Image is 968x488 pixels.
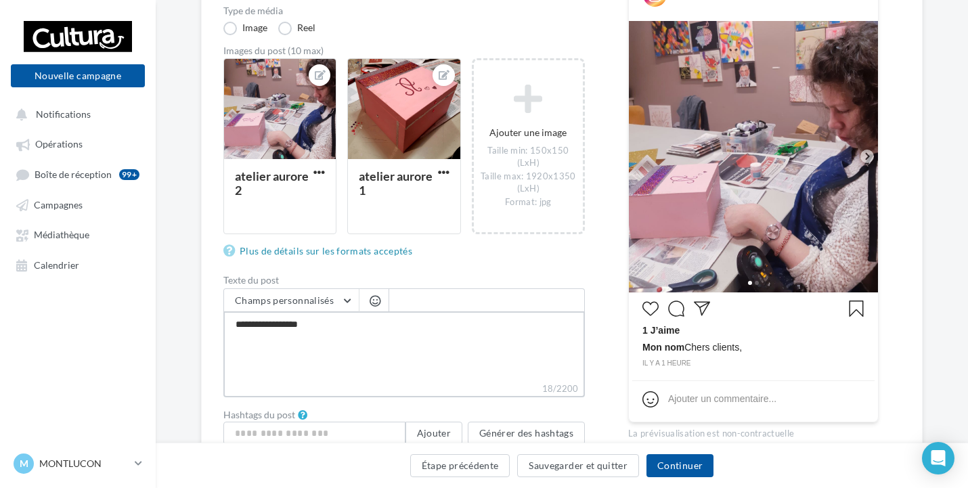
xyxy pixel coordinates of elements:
label: 18/2200 [223,382,585,397]
button: Nouvelle campagne [11,64,145,87]
a: Médiathèque [8,222,148,246]
a: Boîte de réception99+ [8,162,148,187]
div: Open Intercom Messenger [922,442,954,474]
span: Champs personnalisés [235,294,334,306]
div: atelier aurore 2 [235,169,309,198]
button: Générer des hashtags [468,422,585,445]
div: 1 J’aime [642,324,864,340]
span: Mon nom [642,342,684,353]
svg: J’aime [642,301,659,317]
div: atelier aurore 1 [359,169,433,198]
span: Opérations [35,139,83,150]
button: Sauvegarder et quitter [517,454,639,477]
p: MONTLUCON [39,457,129,470]
label: Reel [278,22,315,35]
a: Campagnes [8,192,148,217]
label: Image [223,22,267,35]
svg: Commenter [668,301,684,317]
span: M [20,457,28,470]
div: La prévisualisation est non-contractuelle [628,422,879,440]
span: Calendrier [34,259,79,271]
div: Ajouter un commentaire... [668,392,776,405]
svg: Partager la publication [694,301,710,317]
span: Campagnes [34,199,83,210]
div: il y a 1 heure [642,357,864,370]
a: M MONTLUCON [11,451,145,476]
label: Hashtags du post [223,410,295,420]
button: Étape précédente [410,454,510,477]
div: Images du post (10 max) [223,46,585,56]
button: Champs personnalisés [224,289,359,312]
button: Continuer [646,454,713,477]
span: Médiathèque [34,229,89,241]
label: Type de média [223,6,585,16]
label: Texte du post [223,275,585,285]
svg: Enregistrer [848,301,864,317]
button: Notifications [8,102,142,126]
a: Opérations [8,131,148,156]
a: Calendrier [8,252,148,277]
svg: Emoji [642,391,659,407]
span: Notifications [36,108,91,120]
a: Plus de détails sur les formats acceptés [223,243,418,259]
span: Boîte de réception [35,169,112,180]
div: 99+ [119,169,139,180]
span: Chers clients, [642,340,742,354]
button: Ajouter [405,422,462,445]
